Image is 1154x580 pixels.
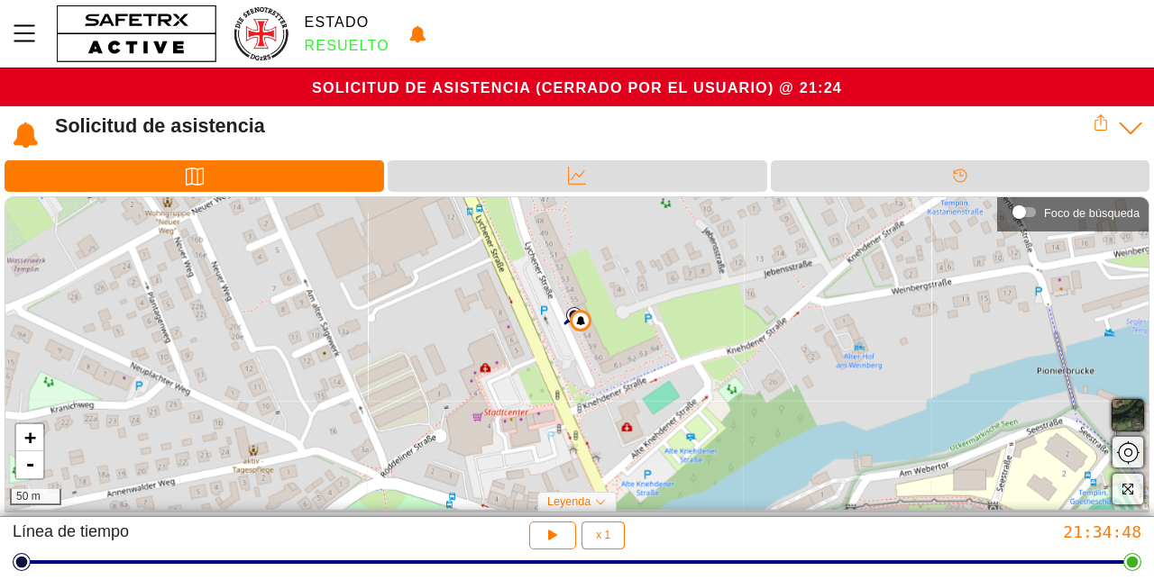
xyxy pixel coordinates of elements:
[5,160,384,192] div: Mapa
[769,521,1141,542] div: 21:34:48
[397,21,438,48] img: ASSISTANCE.svg
[582,521,625,549] button: x 1
[5,114,46,156] img: ASSISTANCE.svg
[573,313,588,328] img: ASSISTANCE.svg
[312,79,842,95] span: Solicitud de asistencia (Cerrado por el usuario) @ 21:24
[388,160,766,192] div: Datos
[232,5,289,63] img: RescueLogo.png
[547,495,591,508] span: Leyenda
[305,14,389,31] div: Estado
[305,38,389,54] div: Resuelto
[16,424,43,451] a: Zoom in
[1006,198,1140,225] div: Foco de búsqueda
[55,114,1093,138] div: Solicitud de asistencia
[566,307,582,323] img: PathStart.svg
[13,521,385,549] div: Línea de tiempo
[771,160,1149,192] div: Línea de tiempo
[596,530,610,540] span: x 1
[1044,206,1140,220] div: Foco de búsqueda
[10,489,61,505] div: 50 m
[16,451,43,478] a: Zoom out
